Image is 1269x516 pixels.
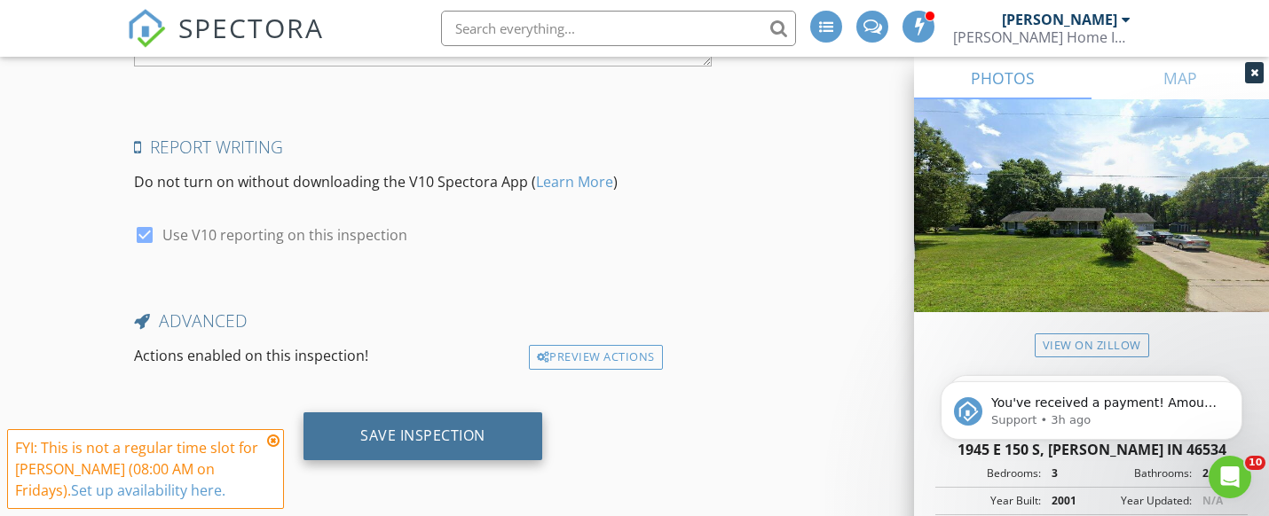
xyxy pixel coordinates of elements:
[529,345,663,370] div: Preview Actions
[941,465,1041,481] div: Bedrooms:
[127,24,324,61] a: SPECTORA
[134,309,712,332] h4: Advanced
[1245,456,1265,470] span: 10
[536,172,613,192] a: Learn More
[360,426,485,444] div: Save Inspection
[914,99,1269,355] img: streetview
[134,171,712,192] p: Do not turn on without downloading the V10 Spectora App ( )
[941,493,1041,509] div: Year Built:
[1035,333,1149,357] a: View on Zillow
[71,481,225,500] a: Set up availability here.
[178,9,324,46] span: SPECTORA
[134,136,712,159] h4: Report Writing
[1209,456,1251,498] iframe: Intercom live chat
[162,226,407,244] label: Use V10 reporting on this inspection
[1041,465,1092,481] div: 3
[1002,11,1117,28] div: [PERSON_NAME]
[953,28,1131,46] div: Contreras Home Inspections
[1041,493,1092,509] div: 2001
[1092,57,1269,99] a: MAP
[1202,493,1223,508] span: N/A
[914,57,1092,99] a: PHOTOS
[914,344,1269,468] iframe: Intercom notifications message
[127,345,522,370] div: Actions enabled on this inspection!
[15,437,262,501] div: FYI: This is not a regular time slot for [PERSON_NAME] (08:00 AM on Fridays).
[441,11,796,46] input: Search everything...
[1092,465,1192,481] div: Bathrooms:
[1192,465,1242,481] div: 2
[127,9,166,48] img: The Best Home Inspection Software - Spectora
[1092,493,1192,509] div: Year Updated:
